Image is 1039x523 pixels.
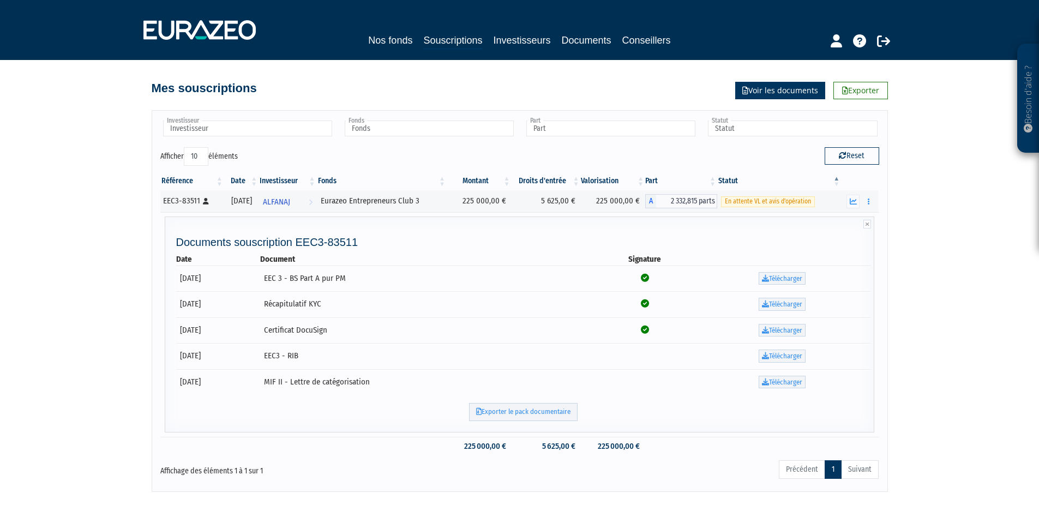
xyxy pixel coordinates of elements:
[176,317,260,344] td: [DATE]
[176,236,872,248] h4: Documents souscription EEC3-83511
[833,82,888,99] a: Exporter
[160,172,224,190] th: Référence : activer pour trier la colonne par ordre croissant
[622,33,671,48] a: Conseillers
[469,403,578,421] a: Exporter le pack documentaire
[259,190,316,212] a: ALFANAJ
[562,33,611,48] a: Documents
[260,254,597,265] th: Document
[176,266,260,292] td: [DATE]
[759,350,806,363] a: Télécharger
[152,82,257,95] h4: Mes souscriptions
[423,33,482,50] a: Souscriptions
[656,194,717,208] span: 2 332,815 parts
[203,198,209,205] i: [Français] Personne physique
[759,298,806,311] a: Télécharger
[825,147,879,165] button: Reset
[512,437,581,456] td: 5 625,00 €
[321,195,443,207] div: Eurazeo Entrepreneurs Club 3
[160,459,451,477] div: Affichage des éléments 1 à 1 sur 1
[263,192,290,212] span: ALFANAJ
[163,195,220,207] div: EEC3-83511
[1022,50,1035,148] p: Besoin d'aide ?
[260,343,597,369] td: EEC3 - RIB
[224,172,259,190] th: Date: activer pour trier la colonne par ordre croissant
[176,254,260,265] th: Date
[176,369,260,395] td: [DATE]
[512,190,581,212] td: 5 625,00 €
[493,33,550,48] a: Investisseurs
[260,369,597,395] td: MIF II - Lettre de catégorisation
[309,192,313,212] i: Voir l'investisseur
[581,437,646,456] td: 225 000,00 €
[228,195,255,207] div: [DATE]
[759,272,806,285] a: Télécharger
[717,172,841,190] th: Statut : activer pour trier la colonne par ordre d&eacute;croissant
[596,254,693,265] th: Signature
[759,324,806,337] a: Télécharger
[581,172,646,190] th: Valorisation: activer pour trier la colonne par ordre croissant
[721,196,815,207] span: En attente VL et avis d'opération
[260,266,597,292] td: EEC 3 - BS Part A pur PM
[143,20,256,40] img: 1732889491-logotype_eurazeo_blanc_rvb.png
[512,172,581,190] th: Droits d'entrée: activer pour trier la colonne par ordre croissant
[825,460,842,479] a: 1
[260,317,597,344] td: Certificat DocuSign
[645,194,717,208] div: A - Eurazeo Entrepreneurs Club 3
[581,190,646,212] td: 225 000,00 €
[735,82,825,99] a: Voir les documents
[317,172,447,190] th: Fonds: activer pour trier la colonne par ordre croissant
[447,437,512,456] td: 225 000,00 €
[260,291,597,317] td: Récapitulatif KYC
[184,147,208,166] select: Afficheréléments
[759,376,806,389] a: Télécharger
[160,147,238,166] label: Afficher éléments
[447,190,512,212] td: 225 000,00 €
[176,291,260,317] td: [DATE]
[645,194,656,208] span: A
[447,172,512,190] th: Montant: activer pour trier la colonne par ordre croissant
[645,172,717,190] th: Part: activer pour trier la colonne par ordre croissant
[259,172,316,190] th: Investisseur: activer pour trier la colonne par ordre croissant
[176,343,260,369] td: [DATE]
[368,33,412,48] a: Nos fonds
